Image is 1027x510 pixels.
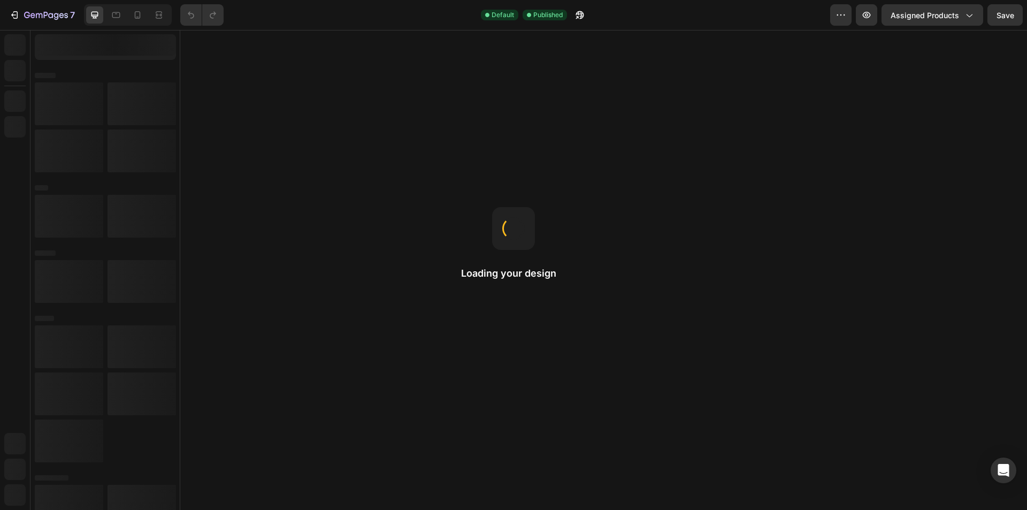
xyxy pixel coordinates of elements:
span: Save [997,11,1014,20]
button: Save [987,4,1023,26]
h2: Loading your design [461,267,566,280]
button: 7 [4,4,80,26]
p: 7 [70,9,75,21]
button: Assigned Products [882,4,983,26]
span: Published [533,10,563,20]
span: Assigned Products [891,10,959,21]
div: Undo/Redo [180,4,224,26]
span: Default [492,10,514,20]
div: Open Intercom Messenger [991,458,1016,483]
